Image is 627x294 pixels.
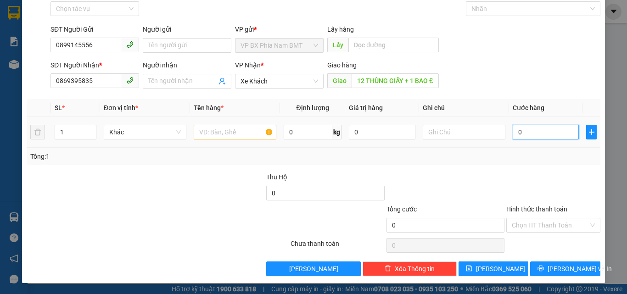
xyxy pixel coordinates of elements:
[55,104,62,111] span: SL
[289,264,338,274] span: [PERSON_NAME]
[537,265,544,272] span: printer
[587,128,596,136] span: plus
[348,38,439,52] input: Dọc đường
[30,151,243,161] div: Tổng: 1
[266,173,287,181] span: Thu Hộ
[332,125,341,139] span: kg
[194,104,224,111] span: Tên hàng
[241,74,318,88] span: Xe Khách
[266,261,360,276] button: [PERSON_NAME]
[385,265,391,272] span: delete
[235,24,324,34] div: VP gửi
[349,125,415,139] input: 0
[241,39,318,52] span: VP BX Phía Nam BMT
[395,264,435,274] span: Xóa Thông tin
[235,61,261,69] span: VP Nhận
[194,125,276,139] input: VD: Bàn, Ghế
[327,26,354,33] span: Lấy hàng
[419,99,509,117] th: Ghi chú
[126,41,134,48] span: phone
[78,48,92,57] span: DĐ:
[50,60,139,70] div: SĐT Người Nhận
[352,73,439,88] input: Dọc đường
[8,30,72,43] div: 0886333945
[143,60,231,70] div: Người nhận
[386,205,417,213] span: Tổng cước
[78,9,101,18] span: Nhận:
[78,30,143,43] div: 0868486739
[78,8,143,30] div: DỌC ĐƯỜNG
[513,104,544,111] span: Cước hàng
[8,8,72,30] div: VP BX Phía Nam BMT
[349,104,383,111] span: Giá trị hàng
[143,24,231,34] div: Người gửi
[104,104,138,111] span: Đơn vị tính
[586,125,597,139] button: plus
[327,61,357,69] span: Giao hàng
[530,261,600,276] button: printer[PERSON_NAME] và In
[8,9,22,18] span: Gửi:
[327,73,352,88] span: Giao
[126,77,134,84] span: phone
[30,125,45,139] button: delete
[423,125,505,139] input: Ghi Chú
[466,265,472,272] span: save
[363,261,457,276] button: deleteXóa Thông tin
[459,261,529,276] button: save[PERSON_NAME]
[548,264,612,274] span: [PERSON_NAME] và In
[78,43,120,75] span: GIA NGHĨA
[296,104,329,111] span: Định lượng
[506,205,567,213] label: Hình thức thanh toán
[327,38,348,52] span: Lấy
[218,78,226,85] span: user-add
[290,239,386,255] div: Chưa thanh toán
[476,264,525,274] span: [PERSON_NAME]
[109,125,181,139] span: Khác
[50,24,139,34] div: SĐT Người Gửi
